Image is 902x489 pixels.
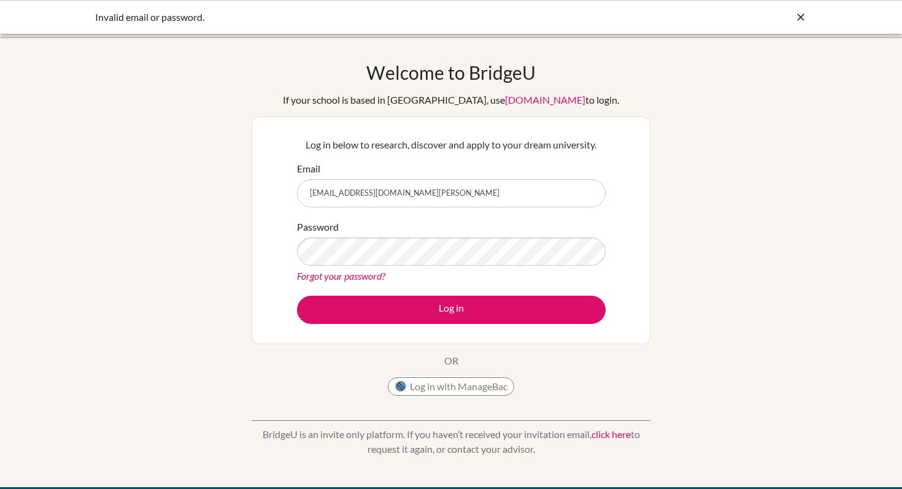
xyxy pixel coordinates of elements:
[297,270,385,282] a: Forgot your password?
[297,161,320,176] label: Email
[444,353,458,368] p: OR
[252,427,650,456] p: BridgeU is an invite only platform. If you haven’t received your invitation email, to request it ...
[366,61,536,83] h1: Welcome to BridgeU
[297,220,339,234] label: Password
[95,10,623,25] div: Invalid email or password.
[297,296,606,324] button: Log in
[505,94,585,106] a: [DOMAIN_NAME]
[592,428,631,440] a: click here
[297,137,606,152] p: Log in below to research, discover and apply to your dream university.
[283,93,619,107] div: If your school is based in [GEOGRAPHIC_DATA], use to login.
[388,377,514,396] button: Log in with ManageBac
